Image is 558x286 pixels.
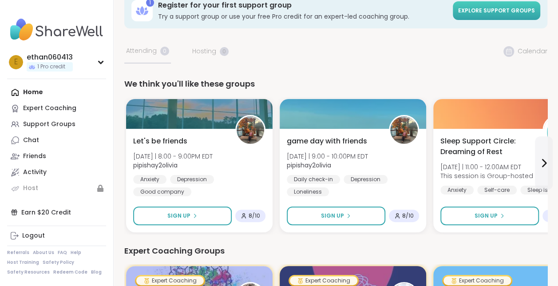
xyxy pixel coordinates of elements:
[124,78,547,90] div: We think you'll like these groups
[7,100,106,116] a: Expert Coaching
[170,175,214,184] div: Depression
[7,132,106,148] a: Chat
[58,250,67,256] a: FAQ
[43,259,74,266] a: Safety Policy
[23,152,46,161] div: Friends
[7,180,106,196] a: Host
[53,269,87,275] a: Redeem Code
[287,136,367,147] span: game day with friends
[124,245,547,257] div: Expert Coaching Groups
[290,276,357,285] div: Expert Coaching
[133,161,178,170] b: pipishay2olivia
[287,152,368,161] span: [DATE] | 9:00 - 10:00PM EDT
[167,212,190,220] span: Sign Up
[287,161,331,170] b: pipishay2olivia
[443,276,511,285] div: Expert Coaching
[37,63,65,71] span: 1 Pro credit
[33,250,54,256] a: About Us
[287,175,340,184] div: Daily check-in
[477,186,517,195] div: Self-care
[440,136,533,157] span: Sleep Support Circle: Dreaming of Rest
[440,186,474,195] div: Anxiety
[249,212,260,219] span: 8 / 10
[453,1,540,20] a: Explore support groups
[237,116,264,144] img: pipishay2olivia
[475,212,498,220] span: Sign Up
[7,116,106,132] a: Support Groups
[23,120,75,129] div: Support Groups
[23,168,47,177] div: Activity
[133,152,213,161] span: [DATE] | 8:00 - 9:00PM EDT
[440,171,533,180] span: This session is Group-hosted
[133,136,187,147] span: Let's be friends
[133,175,166,184] div: Anxiety
[23,104,76,113] div: Expert Coaching
[23,136,39,145] div: Chat
[7,259,39,266] a: Host Training
[133,207,232,225] button: Sign Up
[440,163,533,171] span: [DATE] | 11:00 - 12:00AM EDT
[287,207,385,225] button: Sign Up
[7,14,106,45] img: ShareWell Nav Logo
[158,12,447,21] h3: Try a support group or use your free Pro credit for an expert-led coaching group.
[458,7,535,14] span: Explore support groups
[7,250,29,256] a: Referrals
[91,269,102,275] a: Blog
[440,207,539,225] button: Sign Up
[344,175,388,184] div: Depression
[287,187,329,196] div: Loneliness
[7,164,106,180] a: Activity
[27,52,73,62] div: ethan060413
[402,212,414,219] span: 8 / 10
[390,116,418,144] img: pipishay2olivia
[7,204,106,220] div: Earn $20 Credit
[136,276,204,285] div: Expert Coaching
[7,148,106,164] a: Friends
[71,250,81,256] a: Help
[23,184,38,193] div: Host
[7,269,50,275] a: Safety Resources
[14,56,18,68] span: e
[321,212,344,220] span: Sign Up
[158,0,447,10] h3: Register for your first support group
[22,231,45,240] div: Logout
[133,187,191,196] div: Good company
[7,228,106,244] a: Logout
